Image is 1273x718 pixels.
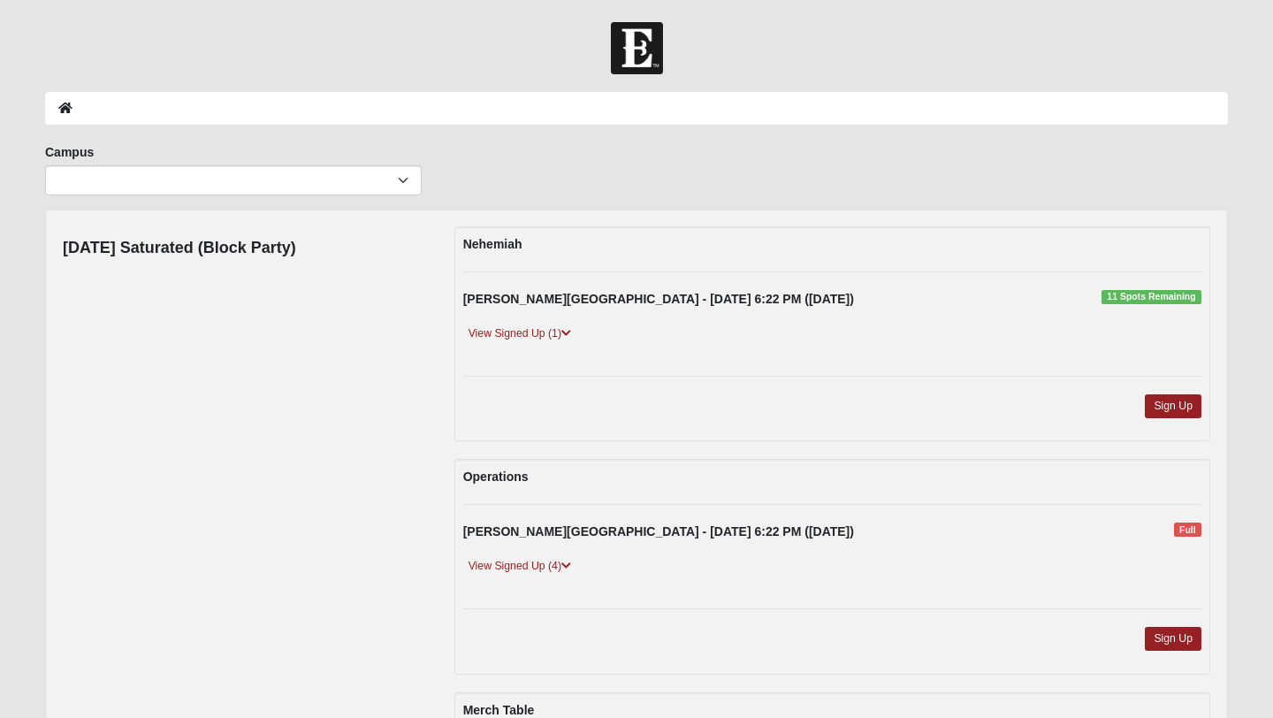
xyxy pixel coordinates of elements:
strong: Nehemiah [463,237,522,251]
strong: [PERSON_NAME][GEOGRAPHIC_DATA] - [DATE] 6:22 PM ([DATE]) [463,524,854,538]
strong: Merch Table [463,703,535,717]
span: Full [1174,523,1201,537]
img: Church of Eleven22 Logo [611,22,663,74]
a: View Signed Up (1) [463,325,576,343]
strong: [PERSON_NAME][GEOGRAPHIC_DATA] - [DATE] 6:22 PM ([DATE]) [463,292,854,306]
a: Sign Up [1145,627,1201,651]
h4: [DATE] Saturated (Block Party) [63,239,296,258]
strong: Operations [463,470,529,484]
span: 11 Spots Remaining [1101,290,1201,304]
a: View Signed Up (4) [463,557,576,576]
label: Campus [45,143,94,161]
a: Sign Up [1145,394,1201,418]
